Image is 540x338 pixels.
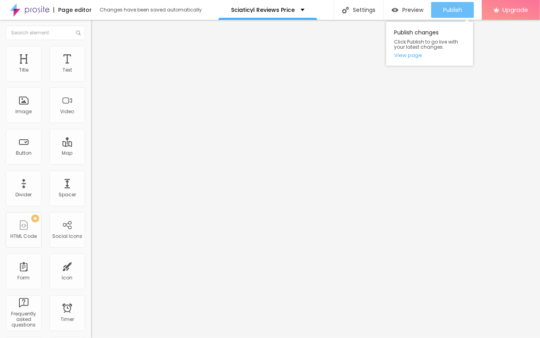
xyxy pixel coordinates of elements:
div: Divider [16,192,32,197]
span: Preview [402,7,423,13]
div: Page editor [53,7,92,13]
div: Form [18,275,30,281]
div: Video [61,109,74,114]
div: Frequently asked questions [8,311,39,328]
span: Upgrade [502,6,528,13]
a: View page [394,53,465,58]
img: view-1.svg [392,7,398,13]
div: Spacer [59,192,76,197]
div: Text [63,67,72,73]
div: Social Icons [52,234,82,239]
div: HTML Code [11,234,37,239]
div: Button [16,150,32,156]
button: Publish [431,2,474,18]
div: Image [16,109,32,114]
div: Changes have been saved automatically [100,8,202,12]
span: Click Publish to go live with your latest changes. [394,39,465,49]
img: Icone [342,7,349,13]
div: Map [62,150,73,156]
span: Publish [443,7,462,13]
div: Timer [61,317,74,322]
iframe: Editor [91,20,540,338]
div: Publish changes [386,22,473,66]
div: Icon [62,275,73,281]
div: Title [19,67,28,73]
p: Sciaticyl Reviews Price [231,7,295,13]
button: Preview [384,2,431,18]
input: Search element [6,26,85,40]
img: Icone [76,30,81,35]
